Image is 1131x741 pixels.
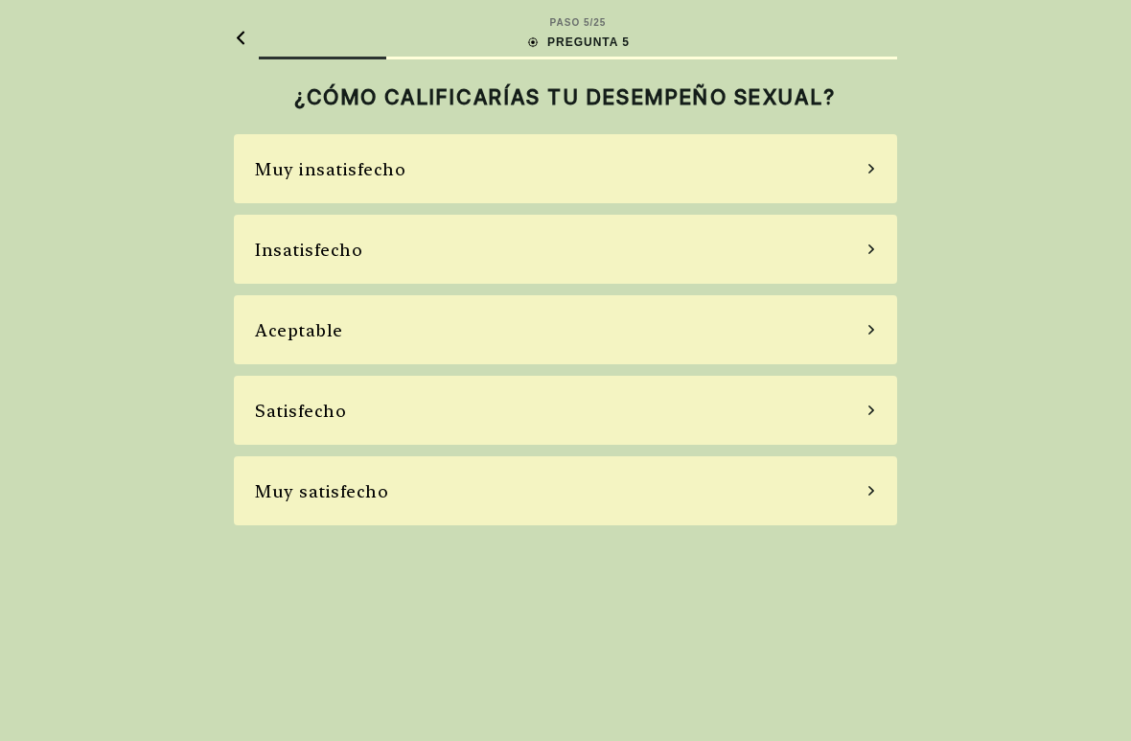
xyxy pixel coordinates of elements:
div: Satisfecho [255,398,346,424]
h2: ¿CÓMO CALIFICARÍAS TU DESEMPEÑO SEXUAL? [234,84,897,109]
div: Muy insatisfecho [255,156,405,182]
div: Muy satisfecho [255,478,388,504]
div: Insatisfecho [255,237,362,263]
div: Aceptable [255,317,343,343]
div: PREGUNTA 5 [526,34,630,51]
div: PASO 5 / 25 [550,15,607,30]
